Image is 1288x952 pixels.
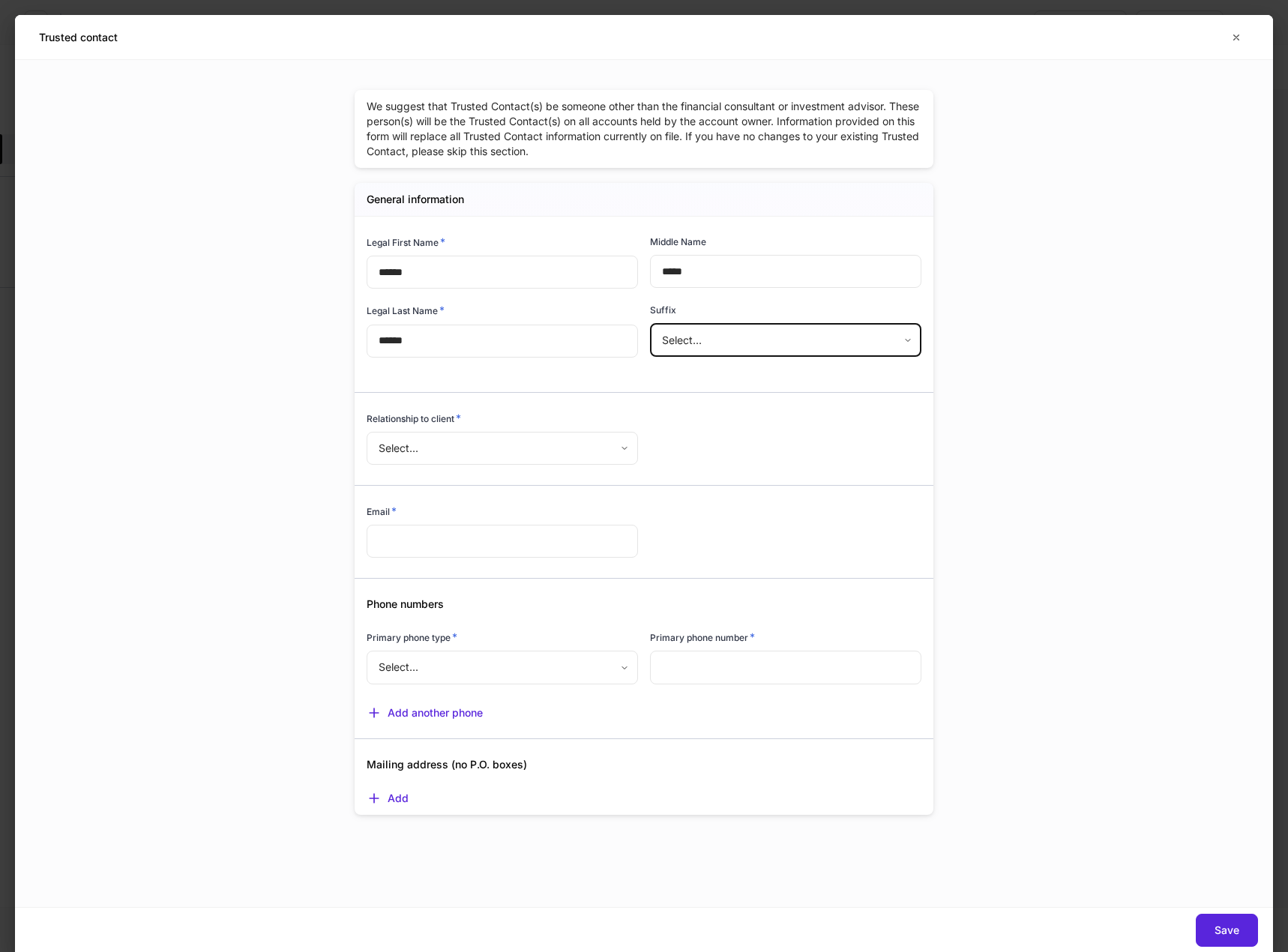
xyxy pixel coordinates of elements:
[1196,914,1258,947] button: Save
[39,30,118,45] h5: Trusted contact
[367,630,457,645] h6: Primary phone type
[367,705,483,720] button: Add another phone
[367,432,637,465] div: Select...
[367,651,637,684] div: Select...
[1215,925,1239,936] div: Save
[367,303,445,318] h6: Legal Last Name
[355,739,921,772] div: Mailing address (no P.O. boxes)
[650,235,706,249] h6: Middle Name
[650,630,755,645] h6: Primary phone number
[650,324,921,357] div: Select...
[650,303,676,317] h6: Suffix
[367,235,445,250] h6: Legal First Name
[367,192,464,207] h5: General information
[367,411,461,426] h6: Relationship to client
[355,90,933,168] div: We suggest that Trusted Contact(s) be someone other than the financial consultant or investment a...
[367,504,397,519] h6: Email
[367,791,409,806] button: Add
[355,579,921,612] div: Phone numbers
